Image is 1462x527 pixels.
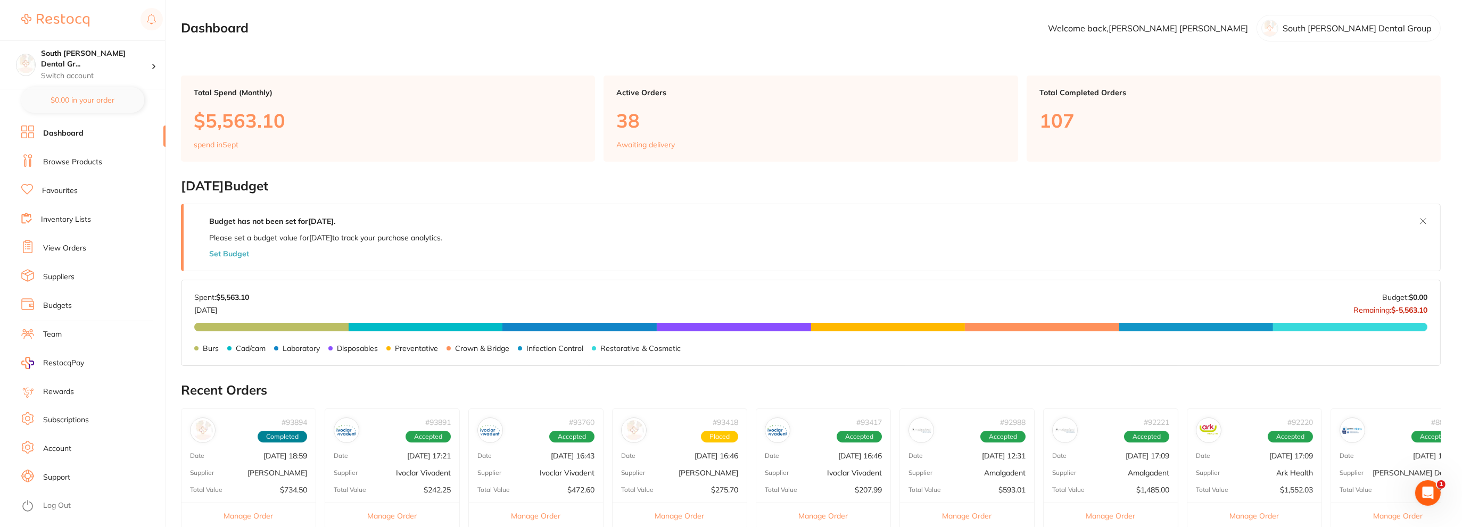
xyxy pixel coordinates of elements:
[334,452,348,459] p: Date
[1409,292,1427,302] strong: $0.00
[1415,480,1441,506] iframe: Intercom live chat
[1431,418,1457,426] p: # 88521
[43,128,84,139] a: Dashboard
[190,469,214,476] p: Supplier
[616,110,1005,131] p: 38
[765,486,797,493] p: Total Value
[43,272,75,282] a: Suppliers
[679,469,738,477] p: [PERSON_NAME]
[194,140,238,149] p: spend in Sept
[41,214,91,225] a: Inventory Lists
[616,140,675,149] p: Awaiting delivery
[856,418,882,426] p: # 93417
[1048,23,1248,33] p: Welcome back, [PERSON_NAME] [PERSON_NAME]
[209,233,442,242] p: Please set a budget value for [DATE] to track your purchase analytics.
[621,452,635,459] p: Date
[1342,420,1362,440] img: Erskine Dental
[1052,469,1076,476] p: Supplier
[998,486,1026,494] p: $593.01
[1413,451,1457,460] p: [DATE] 14:10
[713,418,738,426] p: # 93418
[1128,469,1169,477] p: Amalgadent
[908,486,941,493] p: Total Value
[701,431,738,442] span: Placed
[43,387,74,397] a: Rewards
[765,452,779,459] p: Date
[1055,420,1075,440] img: Amalgadent
[263,451,307,460] p: [DATE] 18:59
[526,344,583,353] p: Infection Control
[1039,88,1428,97] p: Total Completed Orders
[837,431,882,442] span: Accepted
[43,329,62,340] a: Team
[1280,486,1313,494] p: $1,552.03
[569,418,594,426] p: # 93760
[540,469,594,477] p: Ivoclar Vivadent
[1340,486,1372,493] p: Total Value
[1199,420,1219,440] img: Ark Health
[480,420,500,440] img: Ivoclar Vivadent
[1196,452,1210,459] p: Date
[984,469,1026,477] p: Amalgadent
[43,472,70,483] a: Support
[43,500,71,511] a: Log Out
[43,157,102,168] a: Browse Products
[43,444,71,454] a: Account
[1411,431,1457,442] span: Accepted
[908,469,932,476] p: Supplier
[1391,305,1427,315] strong: $-5,563.10
[16,54,35,73] img: South Burnett Dental Group
[282,418,307,426] p: # 93894
[616,88,1005,97] p: Active Orders
[190,486,222,493] p: Total Value
[21,8,89,32] a: Restocq Logo
[258,431,307,442] span: Completed
[395,344,438,353] p: Preventative
[477,452,492,459] p: Date
[477,469,501,476] p: Supplier
[549,431,594,442] span: Accepted
[337,344,378,353] p: Disposables
[43,358,84,369] span: RestocqPay
[396,469,451,477] p: Ivoclar Vivadent
[838,451,882,460] p: [DATE] 16:46
[21,357,34,369] img: RestocqPay
[181,383,1441,398] h2: Recent Orders
[203,344,219,353] p: Burs
[194,110,582,131] p: $5,563.10
[1052,486,1085,493] p: Total Value
[604,76,1018,162] a: Active Orders38Awaiting delivery
[455,344,509,353] p: Crown & Bridge
[41,71,151,81] p: Switch account
[21,357,84,369] a: RestocqPay
[1382,293,1427,302] p: Budget:
[1126,451,1169,460] p: [DATE] 17:09
[42,186,78,196] a: Favourites
[181,21,249,36] h2: Dashboard
[41,48,151,69] h4: South Burnett Dental Group
[43,243,86,254] a: View Orders
[21,498,162,515] button: Log Out
[1287,418,1313,426] p: # 92220
[280,486,307,494] p: $734.50
[600,344,681,353] p: Restorative & Cosmetic
[216,292,249,302] strong: $5,563.10
[765,469,789,476] p: Supplier
[1269,451,1313,460] p: [DATE] 17:09
[334,486,366,493] p: Total Value
[624,420,644,440] img: Adam Dental
[181,179,1441,194] h2: [DATE] Budget
[767,420,788,440] img: Ivoclar Vivadent
[980,431,1026,442] span: Accepted
[43,300,72,311] a: Budgets
[1000,418,1026,426] p: # 92988
[209,216,335,226] strong: Budget has not been set for [DATE] .
[1136,486,1169,494] p: $1,485.00
[1052,452,1067,459] p: Date
[1283,23,1432,33] p: South [PERSON_NAME] Dental Group
[407,451,451,460] p: [DATE] 17:21
[711,486,738,494] p: $275.70
[336,420,357,440] img: Ivoclar Vivadent
[982,451,1026,460] p: [DATE] 12:31
[209,249,249,258] button: Set Budget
